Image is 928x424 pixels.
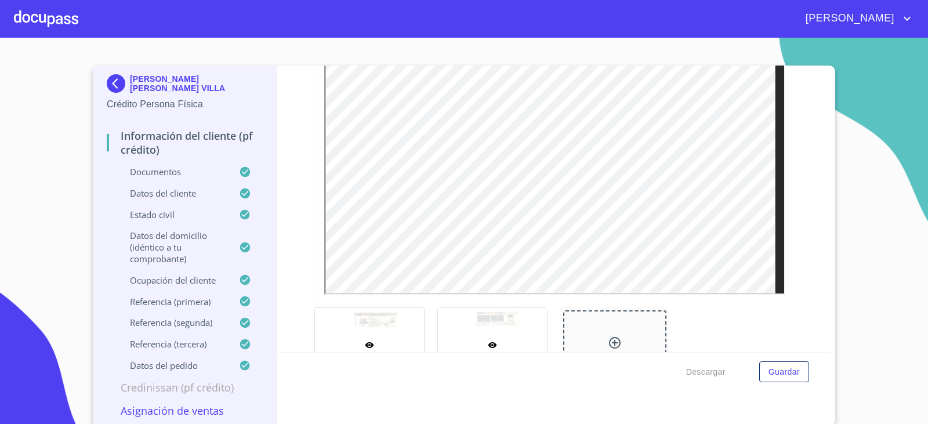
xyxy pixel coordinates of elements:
[107,274,239,286] p: Ocupación del Cliente
[107,74,263,97] div: [PERSON_NAME] [PERSON_NAME] VILLA
[681,361,730,383] button: Descargar
[107,97,263,111] p: Crédito Persona Física
[107,166,239,177] p: Documentos
[759,361,809,383] button: Guardar
[107,129,263,157] p: Información del cliente (PF crédito)
[107,404,263,418] p: Asignación de Ventas
[107,380,263,394] p: Credinissan (PF crédito)
[107,317,239,328] p: Referencia (segunda)
[107,74,130,93] img: Docupass spot blue
[797,9,900,28] span: [PERSON_NAME]
[107,296,239,307] p: Referencia (primera)
[107,209,239,220] p: Estado Civil
[107,187,239,199] p: Datos del cliente
[107,338,239,350] p: Referencia (tercera)
[768,365,800,379] span: Guardar
[130,74,263,93] p: [PERSON_NAME] [PERSON_NAME] VILLA
[686,365,726,379] span: Descargar
[107,360,239,371] p: Datos del pedido
[797,9,914,28] button: account of current user
[107,230,239,264] p: Datos del domicilio (idéntico a tu comprobante)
